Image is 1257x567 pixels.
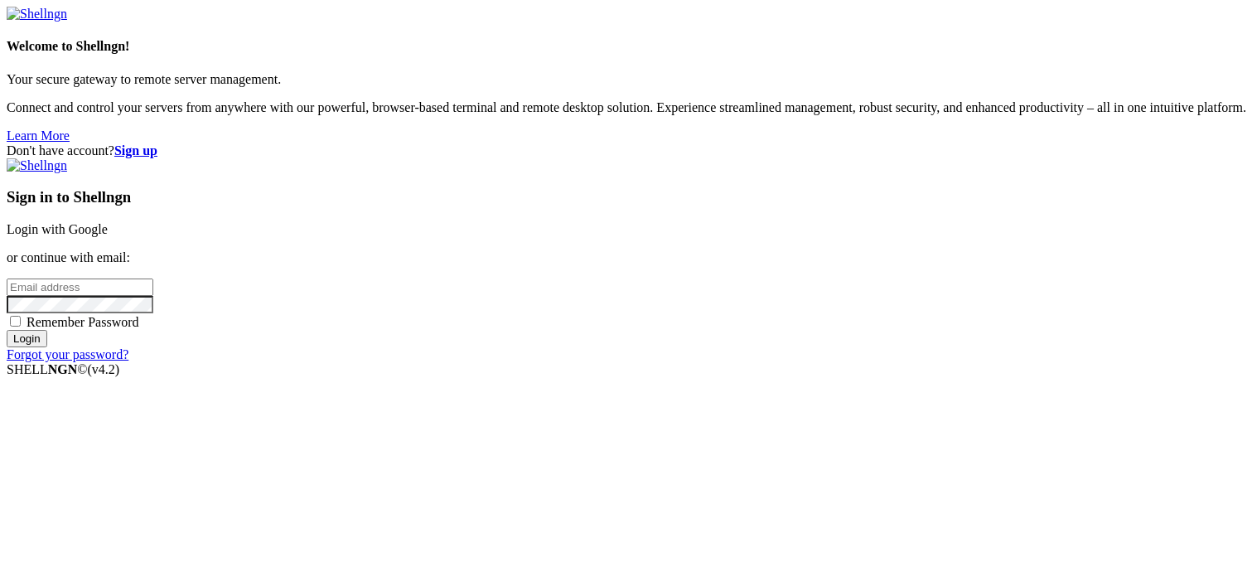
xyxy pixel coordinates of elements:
[114,143,157,157] a: Sign up
[7,250,1250,265] p: or continue with email:
[7,143,1250,158] div: Don't have account?
[7,7,67,22] img: Shellngn
[7,188,1250,206] h3: Sign in to Shellngn
[48,362,78,376] b: NGN
[7,100,1250,115] p: Connect and control your servers from anywhere with our powerful, browser-based terminal and remo...
[7,347,128,361] a: Forgot your password?
[7,39,1250,54] h4: Welcome to Shellngn!
[88,362,120,376] span: 4.2.0
[7,330,47,347] input: Login
[27,315,139,329] span: Remember Password
[7,222,108,236] a: Login with Google
[10,316,21,327] input: Remember Password
[7,128,70,143] a: Learn More
[7,279,153,296] input: Email address
[7,158,67,173] img: Shellngn
[7,362,119,376] span: SHELL ©
[7,72,1250,87] p: Your secure gateway to remote server management.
